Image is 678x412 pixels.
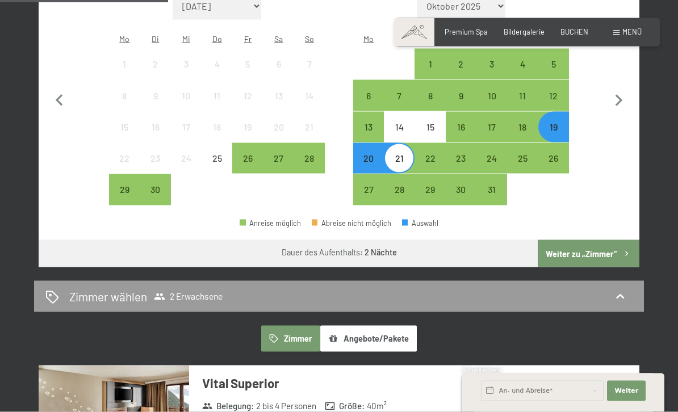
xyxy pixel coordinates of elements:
div: 9 [141,91,169,120]
div: Auswahl [402,220,438,227]
div: Anreise nicht möglich [232,80,263,111]
div: Anreise möglich [476,174,507,205]
div: Anreise nicht möglich [232,112,263,142]
div: Anreise nicht möglich [171,49,202,79]
div: Dauer des Aufenthalts: [282,247,397,258]
div: Anreise nicht möglich [294,80,325,111]
div: Anreise nicht möglich [415,112,445,142]
div: 18 [203,123,231,151]
div: Anreise nicht möglich [171,112,202,142]
div: Sat Sep 27 2025 [263,143,294,174]
span: 2 Erwachsene [154,291,223,302]
div: Thu Oct 23 2025 [446,143,476,174]
h3: Vital Superior [202,375,504,392]
div: Sun Sep 14 2025 [294,80,325,111]
div: Anreise nicht möglich [140,112,170,142]
div: 21 [385,154,413,182]
div: Sun Sep 21 2025 [294,112,325,142]
div: Thu Sep 18 2025 [202,112,232,142]
div: 7 [295,60,324,88]
div: Anreise möglich [507,80,538,111]
div: 20 [354,154,383,182]
div: Fri Oct 03 2025 [476,49,507,79]
div: Anreise möglich [384,174,415,205]
div: 11 [508,91,537,120]
h2: Zimmer wählen [69,288,147,305]
div: Anreise möglich [294,143,325,174]
div: Thu Oct 02 2025 [446,49,476,79]
div: Anreise nicht möglich [202,143,232,174]
div: Mon Oct 06 2025 [353,80,384,111]
div: Sun Oct 26 2025 [538,143,569,174]
div: 26 [539,154,568,182]
div: Anreise möglich [507,112,538,142]
div: 15 [416,123,444,151]
div: 2 [447,60,475,88]
div: 10 [478,91,506,120]
div: 14 [385,123,413,151]
div: Anreise möglich [538,49,569,79]
abbr: Donnerstag [212,34,222,44]
div: Abreise nicht möglich [312,220,391,227]
div: Anreise möglich [232,143,263,174]
div: Sat Oct 18 2025 [507,112,538,142]
div: Anreise nicht möglich [232,49,263,79]
div: Anreise möglich [415,49,445,79]
div: Anreise möglich [476,143,507,174]
div: Anreise möglich [140,174,170,205]
div: 12 [539,91,568,120]
div: Anreise nicht möglich [109,112,140,142]
div: 4 [203,60,231,88]
abbr: Sonntag [305,34,314,44]
div: Sat Oct 04 2025 [507,49,538,79]
div: Thu Oct 16 2025 [446,112,476,142]
button: Weiter zu „Zimmer“ [538,240,639,267]
div: Tue Oct 21 2025 [384,143,415,174]
div: 12 [233,91,262,120]
div: 7 [385,91,413,120]
div: 23 [447,154,475,182]
b: 2 Nächte [365,247,397,257]
div: Thu Sep 25 2025 [202,143,232,174]
div: Fri Oct 17 2025 [476,112,507,142]
div: Sun Oct 05 2025 [538,49,569,79]
span: 2 bis 4 Personen [256,400,316,412]
div: Anreise nicht möglich [263,80,294,111]
div: Mon Sep 01 2025 [109,49,140,79]
div: 16 [447,123,475,151]
div: Mon Sep 29 2025 [109,174,140,205]
div: 16 [141,123,169,151]
div: Anreise möglich [263,143,294,174]
div: Anreise möglich [446,174,476,205]
div: 13 [354,123,383,151]
div: Wed Sep 24 2025 [171,143,202,174]
div: 8 [110,91,139,120]
span: BUCHEN [560,27,588,36]
div: 18 [508,123,537,151]
strong: Größe : [325,400,365,412]
div: 13 [265,91,293,120]
abbr: Samstag [274,34,283,44]
abbr: Freitag [244,34,252,44]
div: Anreise möglich [384,80,415,111]
span: Weiter [614,386,638,396]
div: 27 [265,154,293,182]
div: Wed Oct 15 2025 [415,112,445,142]
div: Anreise nicht möglich [171,80,202,111]
a: Premium Spa [445,27,488,36]
div: Anreise nicht möglich [202,80,232,111]
div: Fri Sep 05 2025 [232,49,263,79]
div: Anreise möglich [415,143,445,174]
div: Tue Sep 23 2025 [140,143,170,174]
div: Mon Oct 20 2025 [353,143,384,174]
div: Mon Oct 13 2025 [353,112,384,142]
div: Anreise möglich [353,112,384,142]
div: Anreise möglich [538,80,569,111]
div: 22 [110,154,139,182]
div: Wed Sep 10 2025 [171,80,202,111]
div: 27 [354,185,383,213]
div: Anreise möglich [446,80,476,111]
div: 9 [447,91,475,120]
div: Tue Sep 30 2025 [140,174,170,205]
